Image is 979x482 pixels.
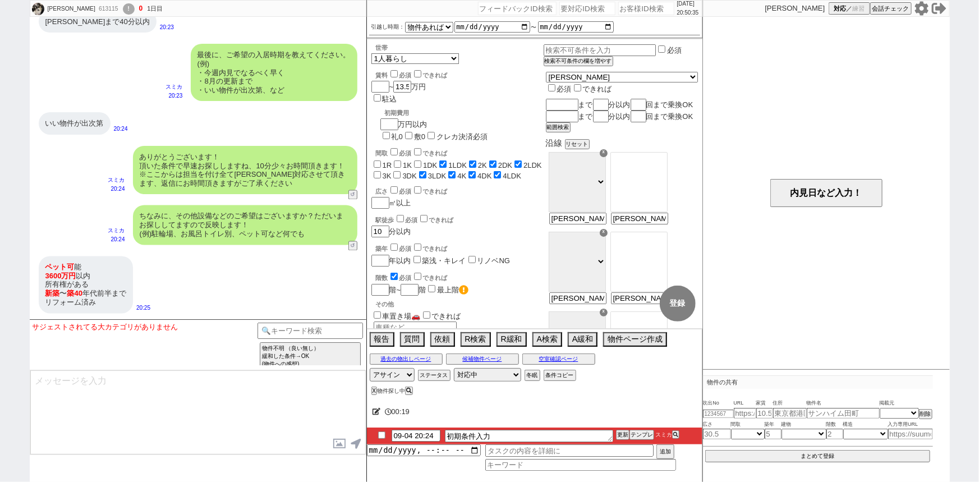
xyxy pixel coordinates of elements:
div: 築年 [376,242,544,253]
input: 車置き場🚗 [374,311,381,319]
label: 3K [383,172,392,180]
p: 20:23 [166,91,183,100]
span: 掲載元 [880,399,895,408]
input: できれば [414,148,421,155]
p: [PERSON_NAME] [765,4,825,13]
input: できれば [414,244,421,251]
p: スミカ [108,176,125,185]
label: 車置き場🚗 [371,312,421,320]
button: ステータス [418,370,451,381]
span: 必須 [399,188,412,195]
span: 回まで乗換OK [646,100,693,109]
button: 範囲検索 [546,122,571,132]
label: できれば [412,72,448,79]
button: 会話チェック [870,2,912,15]
label: 2K [478,161,487,169]
input: 検索不可条件を入力 [544,44,656,56]
div: 万円以内 [380,104,488,142]
input: 🔍キーワード検索 [258,323,364,339]
p: 20:24 [108,236,125,245]
label: 4LDK [503,172,521,180]
span: 必須 [399,72,412,79]
label: 最上階 [437,286,468,294]
label: 引越し時期： [371,22,405,31]
span: 必須 [557,85,572,93]
label: 2LDK [523,161,542,169]
label: 4DK [477,172,491,180]
label: できれば [421,312,461,320]
button: 冬眠 [525,370,540,381]
button: 過去の物出しページ [370,354,443,365]
button: 登録 [660,286,696,322]
span: 入力専用URL [888,420,933,429]
button: ↺ [348,190,357,200]
input: https://suumo.jp/chintai/jnc_000022489271 [888,429,933,439]
div: ~ 万円 [371,64,448,104]
input: できれば [414,186,421,194]
div: 1日目 [147,4,163,13]
input: 30.5 [703,429,731,439]
div: [PERSON_NAME] [46,4,95,13]
p: 20:24 [114,125,128,134]
input: フィードバックID検索 [478,2,557,15]
span: 広さ [703,420,731,429]
input: お客様ID検索 [618,2,674,15]
span: 住所 [773,399,807,408]
div: 年以内 [371,242,544,267]
button: 候補物件ページ [446,354,519,365]
input: キーワード [485,459,676,471]
label: できれば [418,217,454,223]
button: テンプレ [629,430,654,440]
button: 削除 [919,409,932,419]
input: サンハイム田町 [807,408,880,419]
label: クレカ決済必須 [436,132,488,141]
span: 沿線 [546,138,563,148]
span: 練習 [852,4,865,13]
div: 能 以内 所有権がある 〜 年代前半まで リフォーム済み [39,256,133,314]
input: タスクの内容を詳細に [485,444,654,457]
p: スミカ [108,227,125,236]
input: 🔍 [549,213,606,224]
div: ☓ [600,229,608,237]
span: 必須 [399,245,412,252]
label: リノベNG [477,256,511,265]
input: 🔍 [611,292,668,304]
p: その他 [376,300,544,309]
input: https://suumo.jp/chintai/jnc_000022489271 [734,408,756,419]
div: ☓ [600,149,608,157]
div: 世帯 [376,44,544,52]
span: 家賃 [756,399,773,408]
div: サジェストされてる大カテゴリがありません [33,323,258,332]
span: スミカ [654,431,672,438]
label: 4K [457,172,466,180]
input: 1234567 [703,410,734,418]
label: 3LDK [428,172,447,180]
input: できれば [574,84,581,91]
div: 広さ [376,185,544,196]
div: いい物件が出次第 [39,112,111,135]
button: 報告 [370,332,394,347]
div: ! [123,3,135,15]
p: 物件の共有 [703,375,933,389]
button: A緩和 [568,332,597,347]
button: まとめて登録 [705,450,931,462]
button: 物件ページ作成 [603,332,667,347]
label: できれば [412,150,448,157]
button: 物件不明 （良い無し） 緩和した条件→OK (物件への感想) [260,342,361,370]
button: 質問 [400,332,425,347]
span: 物件名 [807,399,880,408]
p: 20:23 [160,23,174,32]
label: できれば [412,188,448,195]
div: 分以内 [371,213,544,237]
button: ↺ [348,241,357,251]
input: 車種など [374,322,457,333]
label: 1R [383,161,392,169]
div: ちなみに、その他設備などのご希望はございますか？ただいまお探ししてますので反映します！ (例)駐輪場、お風呂トイレ別、ペット可など何でも [133,205,357,245]
div: ☓ [600,309,608,316]
button: 空室確認ページ [522,354,595,365]
span: URL [734,399,756,408]
button: 依頼 [430,332,455,347]
input: 東京都港区海岸３ [773,408,807,419]
button: 検索不可条件の欄を増やす [544,56,613,66]
input: 5 [765,429,782,439]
